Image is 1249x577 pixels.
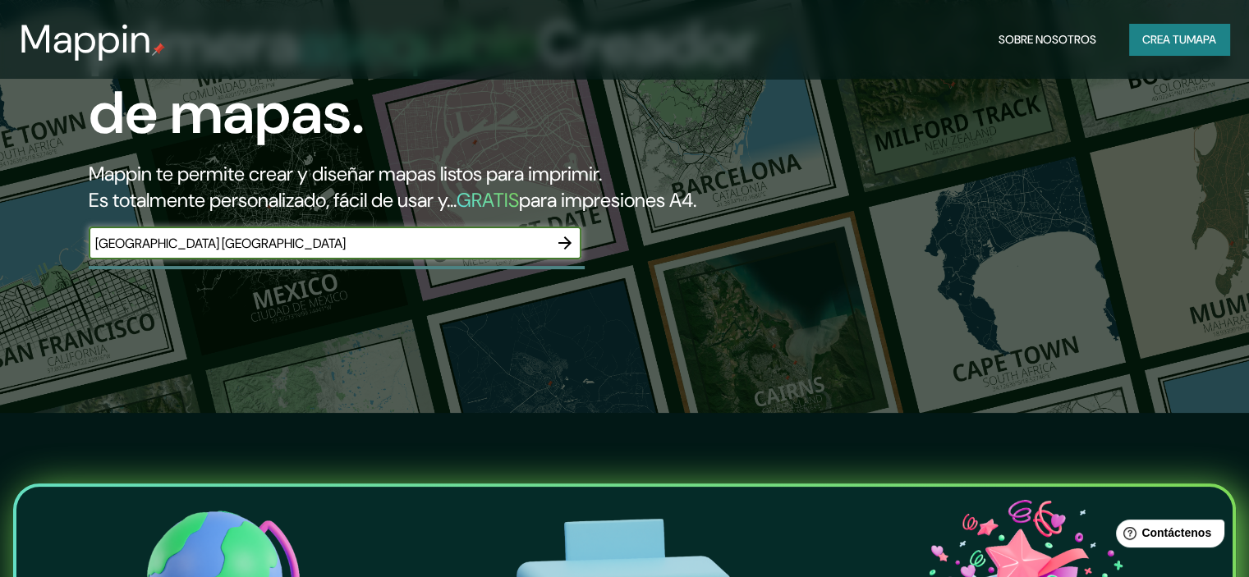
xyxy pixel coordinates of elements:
[89,161,602,186] font: Mappin te permite crear y diseñar mapas listos para imprimir.
[89,187,457,213] font: Es totalmente personalizado, fácil de usar y...
[457,187,519,213] font: GRATIS
[519,187,696,213] font: para impresiones A4.
[1142,32,1187,47] font: Crea tu
[992,24,1103,55] button: Sobre nosotros
[1187,32,1216,47] font: mapa
[1103,513,1231,559] iframe: Lanzador de widgets de ayuda
[20,13,152,65] font: Mappin
[152,43,165,56] img: pin de mapeo
[89,234,549,253] input: Elige tu lugar favorito
[1129,24,1229,55] button: Crea tumapa
[999,32,1096,47] font: Sobre nosotros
